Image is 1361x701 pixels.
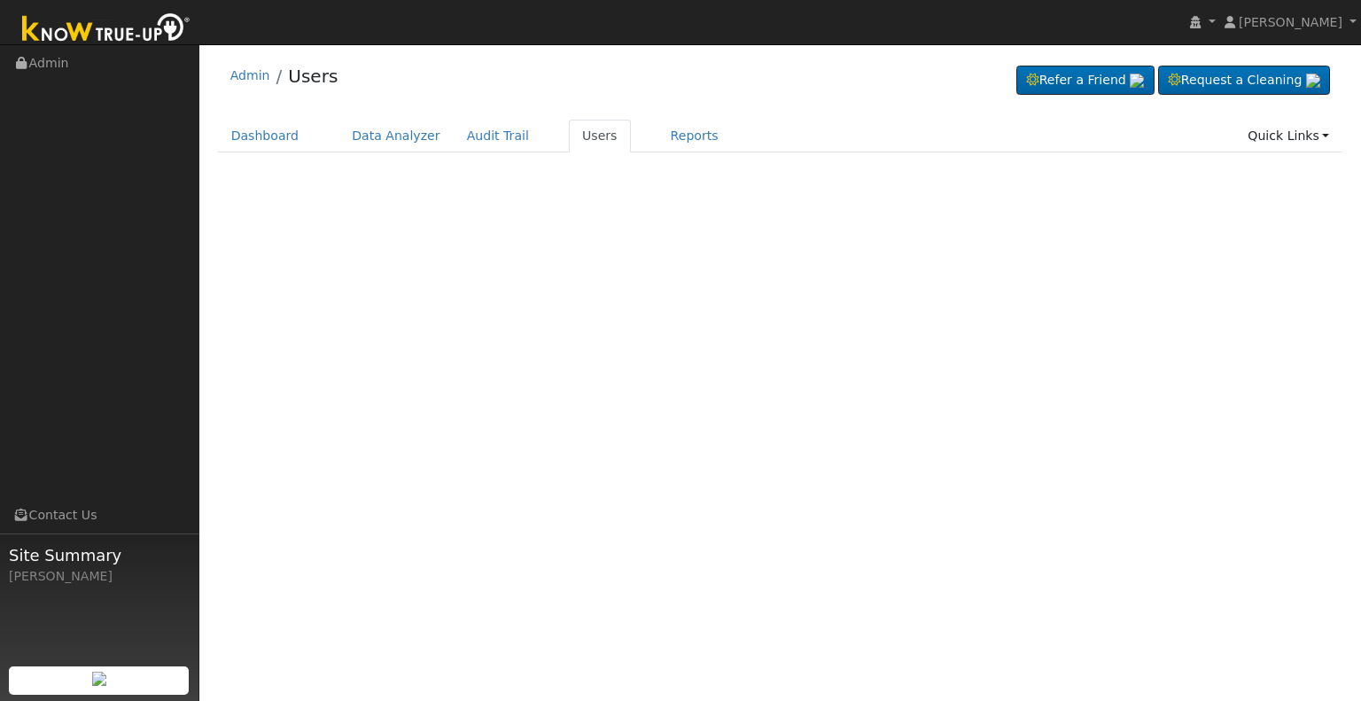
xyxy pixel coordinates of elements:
img: retrieve [92,672,106,686]
a: Request a Cleaning [1158,66,1330,96]
a: Refer a Friend [1016,66,1155,96]
a: Users [569,120,631,152]
img: Know True-Up [13,10,199,50]
img: retrieve [1130,74,1144,88]
div: [PERSON_NAME] [9,567,190,586]
a: Dashboard [218,120,313,152]
span: Site Summary [9,543,190,567]
a: Admin [230,68,270,82]
img: retrieve [1306,74,1320,88]
span: [PERSON_NAME] [1239,15,1342,29]
a: Audit Trail [454,120,542,152]
a: Users [288,66,338,87]
a: Quick Links [1234,120,1342,152]
a: Data Analyzer [338,120,454,152]
a: Reports [657,120,732,152]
